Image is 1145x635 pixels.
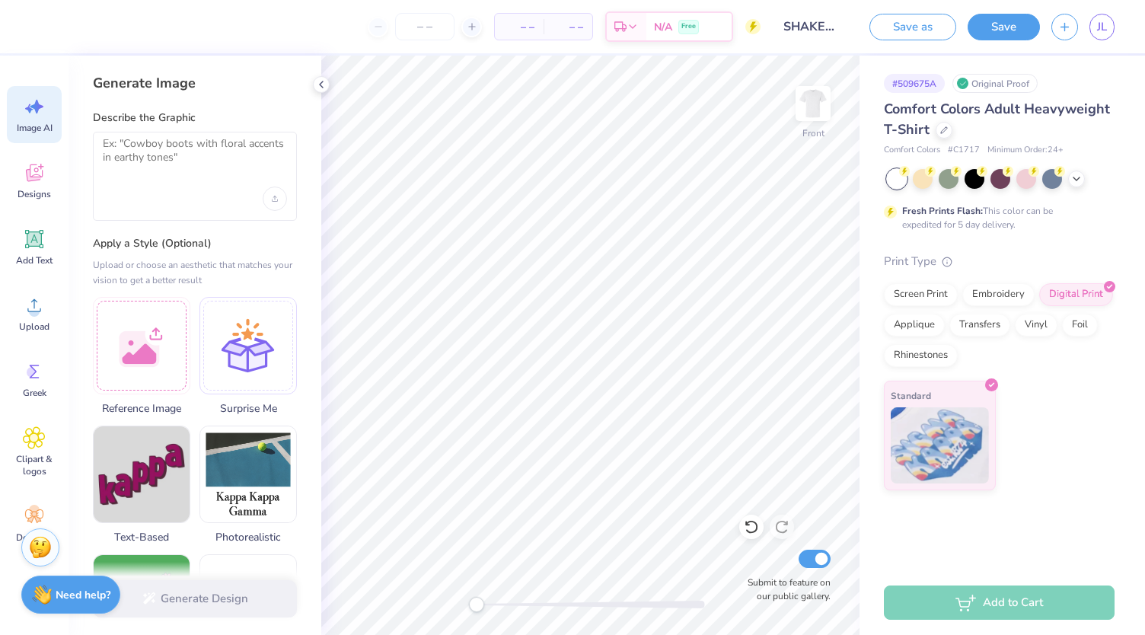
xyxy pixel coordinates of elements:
span: Greek [23,387,46,399]
a: JL [1089,14,1115,40]
span: Minimum Order: 24 + [987,144,1064,157]
input: – – [395,13,454,40]
strong: Need help? [56,588,110,602]
img: Text-Based [94,426,190,522]
div: Generate Image [93,74,297,92]
img: Front [798,88,828,119]
div: Screen Print [884,283,958,306]
strong: Fresh Prints Flash: [902,205,983,217]
span: Reference Image [93,400,190,416]
div: Transfers [949,314,1010,337]
span: # C1717 [948,144,980,157]
span: Clipart & logos [9,453,59,477]
span: Text-Based [93,529,190,545]
div: Front [802,126,824,140]
div: Upload or choose an aesthetic that matches your vision to get a better result [93,257,297,288]
span: Add Text [16,254,53,266]
div: # 509675A [884,74,945,93]
input: Untitled Design [772,11,847,42]
div: Applique [884,314,945,337]
span: Upload [19,321,49,333]
div: Accessibility label [469,597,484,612]
div: Vinyl [1015,314,1057,337]
img: Photorealistic [200,426,296,522]
span: Photorealistic [199,529,297,545]
button: Save [968,14,1040,40]
span: – – [504,19,534,35]
div: Digital Print [1039,283,1113,306]
button: Save as [869,14,956,40]
div: This color can be expedited for 5 day delivery. [902,204,1089,231]
span: Standard [891,388,931,404]
span: Decorate [16,531,53,544]
span: Comfort Colors [884,144,940,157]
span: Surprise Me [199,400,297,416]
div: Print Type [884,253,1115,270]
div: Embroidery [962,283,1035,306]
label: Describe the Graphic [93,110,297,126]
span: N/A [654,19,672,35]
span: – – [553,19,583,35]
span: Designs [18,188,51,200]
img: Standard [891,407,989,483]
div: Original Proof [952,74,1038,93]
div: Upload image [263,187,287,211]
span: Free [681,21,696,32]
label: Submit to feature on our public gallery. [739,576,831,603]
label: Apply a Style (Optional) [93,236,297,251]
span: Image AI [17,122,53,134]
span: JL [1097,18,1107,36]
div: Rhinestones [884,344,958,367]
div: Foil [1062,314,1098,337]
span: Comfort Colors Adult Heavyweight T-Shirt [884,100,1110,139]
